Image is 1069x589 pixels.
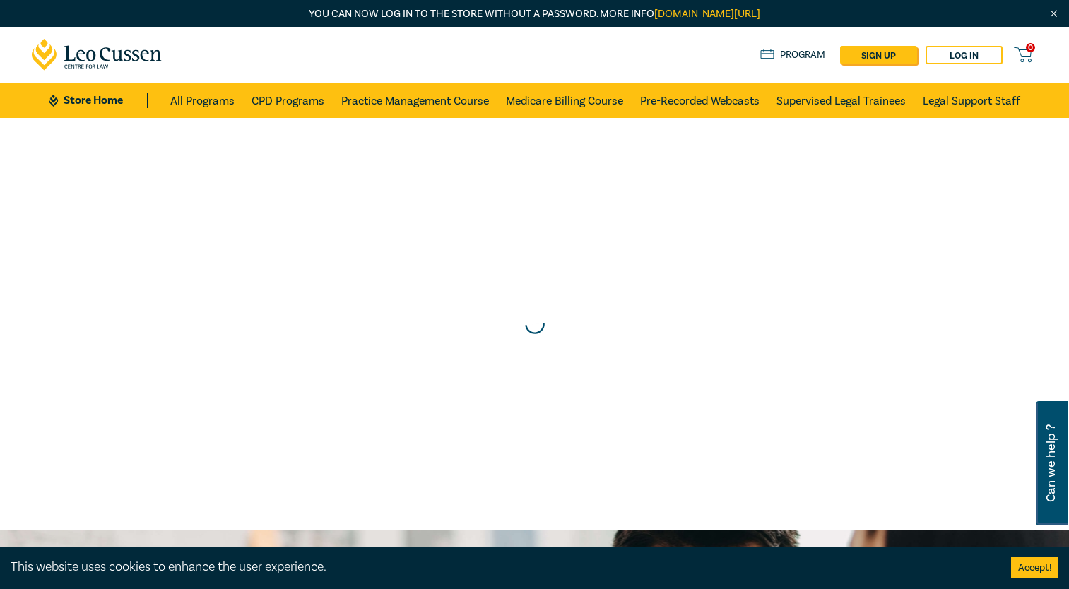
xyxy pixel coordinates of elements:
a: Store Home [49,93,147,108]
div: This website uses cookies to enhance the user experience. [11,558,990,576]
span: 0 [1026,43,1035,52]
a: Program [760,47,826,63]
a: [DOMAIN_NAME][URL] [654,7,760,20]
a: Log in [926,46,1003,64]
a: Supervised Legal Trainees [776,83,906,118]
a: sign up [840,46,917,64]
a: Pre-Recorded Webcasts [640,83,760,118]
a: CPD Programs [252,83,324,118]
a: All Programs [170,83,235,118]
p: You can now log in to the store without a password. More info [32,6,1038,22]
img: Close [1048,8,1060,20]
button: Accept cookies [1011,557,1058,578]
a: Legal Support Staff [923,83,1020,118]
span: Can we help ? [1044,410,1058,517]
a: Medicare Billing Course [506,83,623,118]
a: Practice Management Course [341,83,489,118]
